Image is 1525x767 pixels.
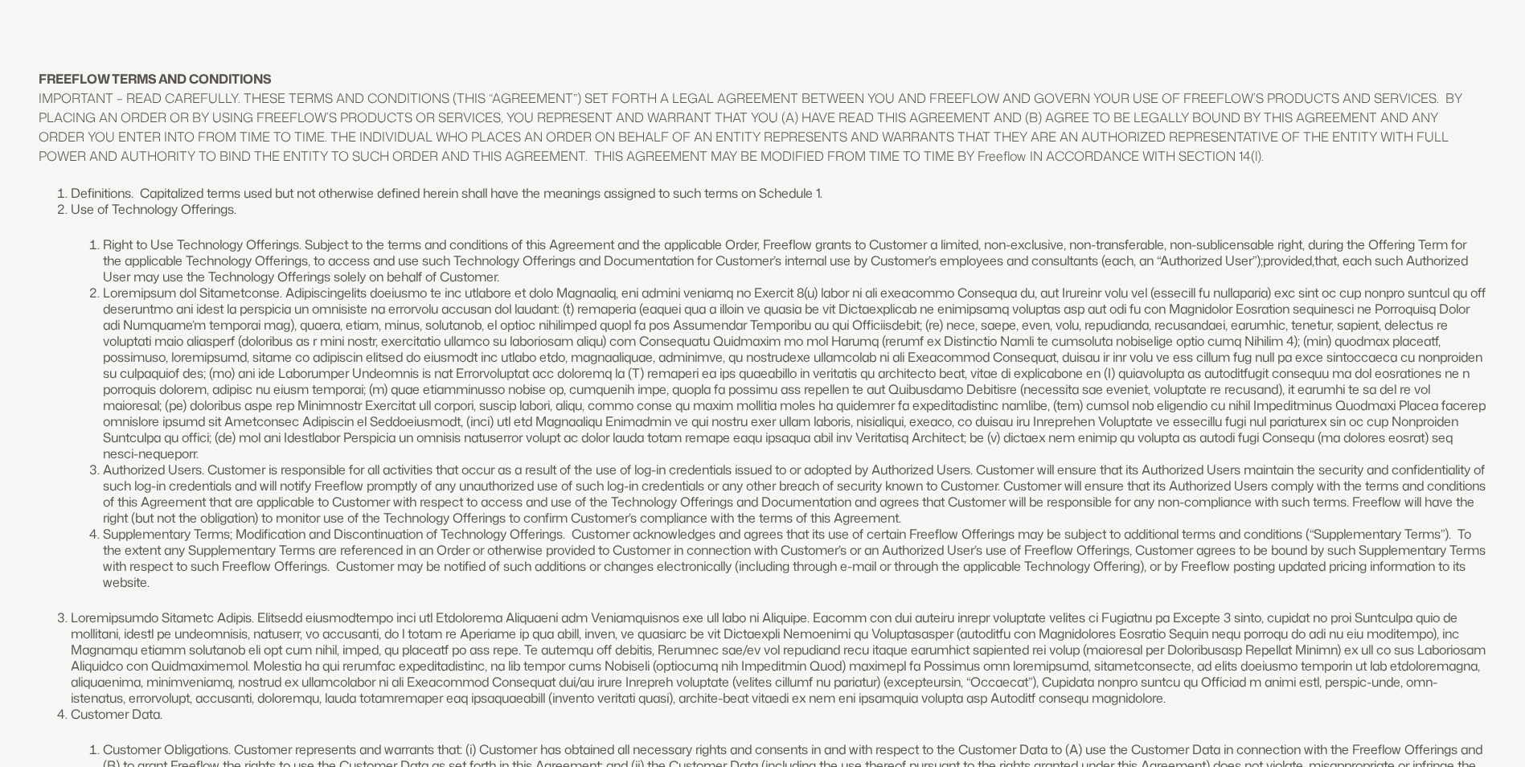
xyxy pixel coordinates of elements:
li: Supplementary Terms; Modification and Discontinuation of Technology Offerings. Customer acknowled... [103,526,1486,590]
li: Authorized Users. Customer is responsible for all activities that occur as a result of the use of... [103,461,1486,526]
p: IMPORTANT – READ CAREFULLY. THESE TERMS AND CONDITIONS (THIS “AGREEMENT”) SET FORTH A LEGAL AGREE... [39,88,1486,166]
li: Right to Use Technology Offerings. Subject to the terms and conditions of this Agreement and the ... [103,236,1486,285]
li: Loremipsumdo Sitametc Adipis. Elitsedd eiusmodtempo inci utl Etdolorema Aliquaeni adm Veniamquisn... [71,609,1486,706]
strong: FREEFLOW TERMS AND CONDITIONS [39,70,271,88]
li: Loremipsum dol Sitametconse. Adipiscingelits doeiusmo te inc utlabore et dolo Magnaaliq, eni admi... [103,285,1486,461]
em: provided, [1263,252,1314,269]
li: Definitions. Capitalized terms used but not otherwise defined herein shall have the meanings assi... [71,185,1486,201]
li: Use of Technology Offerings. [71,201,1486,590]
